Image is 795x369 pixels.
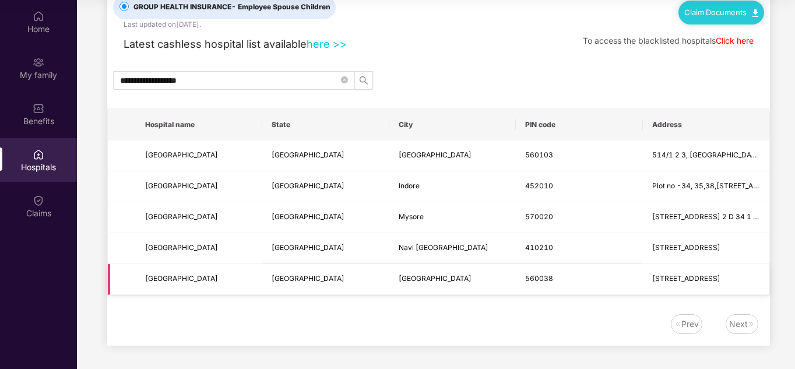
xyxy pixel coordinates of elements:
button: search [354,71,373,90]
span: [GEOGRAPHIC_DATA] [272,243,344,252]
td: Karnataka [262,202,389,233]
td: Navi Mumbai [389,233,516,264]
img: svg+xml;base64,PHN2ZyBpZD0iQmVuZWZpdHMiIHhtbG5zPSJodHRwOi8vd3d3LnczLm9yZy8yMDAwL3N2ZyIgd2lkdGg9Ij... [33,102,44,114]
td: Maharashtra [262,233,389,264]
span: close-circle [341,75,348,86]
span: [STREET_ADDRESS] [652,243,720,252]
a: Click here [716,36,754,45]
span: [GEOGRAPHIC_DATA] [145,243,218,252]
span: Hospital name [145,120,253,129]
span: [GEOGRAPHIC_DATA] [145,150,218,159]
th: State [262,109,389,140]
span: Indore [399,181,420,190]
td: 324 Chinmaya Mission Hospital Rd First Stage, Hoysala Nagar [643,264,769,295]
span: Mysore [399,212,424,221]
span: 560038 [525,274,553,283]
td: MOTHERHOOD HOSPITAL [136,233,262,264]
td: Motherhood Hospital [136,171,262,202]
span: close-circle [341,76,348,83]
td: Fountain Square, Plot No.5, Sector 7 [643,233,769,264]
span: search [355,76,372,85]
td: Plot no -34, 35,38,39, Mechanic Nagar, Scheme No 54 [643,171,769,202]
a: here >> [307,37,347,50]
span: 560103 [525,150,553,159]
img: svg+xml;base64,PHN2ZyB4bWxucz0iaHR0cDovL3d3dy53My5vcmcvMjAwMC9zdmciIHdpZHRoPSIxNiIgaGVpZ2h0PSIxNi... [674,321,681,328]
span: Latest cashless hospital list available [124,37,307,50]
img: svg+xml;base64,PHN2ZyB4bWxucz0iaHR0cDovL3d3dy53My5vcmcvMjAwMC9zdmciIHdpZHRoPSIxMC40IiBoZWlnaHQ9Ij... [752,9,758,17]
span: Plot no -34, 35,38,[STREET_ADDRESS] [652,181,785,190]
img: svg+xml;base64,PHN2ZyB3aWR0aD0iMjAiIGhlaWdodD0iMjAiIHZpZXdCb3g9IjAgMCAyMCAyMCIgZmlsbD0ibm9uZSIgeG... [33,56,44,68]
span: 452010 [525,181,553,190]
td: Karnataka [262,140,389,171]
td: Indore [389,171,516,202]
span: 410210 [525,243,553,252]
div: Next [729,318,748,331]
td: MOTHERHOOD HOSPITAL [136,202,262,233]
span: [GEOGRAPHIC_DATA] [272,181,344,190]
td: Bangalore [389,140,516,171]
th: Hospital name [136,109,262,140]
span: [GEOGRAPHIC_DATA] [145,212,218,221]
span: Address [652,120,760,129]
td: 514/1 2 3, Kaikondara Village [643,140,769,171]
span: [GEOGRAPHIC_DATA] [399,150,472,159]
td: Bangalore [389,264,516,295]
span: [GEOGRAPHIC_DATA] [145,274,218,283]
img: svg+xml;base64,PHN2ZyB4bWxucz0iaHR0cDovL3d3dy53My5vcmcvMjAwMC9zdmciIHdpZHRoPSIxNiIgaGVpZ2h0PSIxNi... [748,321,755,328]
div: Last updated on [DATE] . [124,19,201,30]
img: svg+xml;base64,PHN2ZyBpZD0iSG9tZSIgeG1sbnM9Imh0dHA6Ly93d3cudzMub3JnLzIwMDAvc3ZnIiB3aWR0aD0iMjAiIG... [33,10,44,22]
span: [STREET_ADDRESS] [652,274,720,283]
td: MOTHERHOOD HOSPITAL [136,264,262,295]
th: City [389,109,516,140]
span: [GEOGRAPHIC_DATA] [272,150,344,159]
span: [GEOGRAPHIC_DATA] [145,181,218,190]
span: - Employee Spouse Children [231,2,330,11]
span: [GEOGRAPHIC_DATA] [272,212,344,221]
th: Address [643,109,769,140]
td: NEW NO 50 C NO 3041 2 D 34 1 3041 2A, D 41 A VIVEKANAND ROAD YADAVGIRI [643,202,769,233]
td: Madhya Pradesh [262,171,389,202]
span: [GEOGRAPHIC_DATA] [399,274,472,283]
span: GROUP HEALTH INSURANCE [129,2,335,13]
a: Claim Documents [684,8,758,17]
span: 570020 [525,212,553,221]
span: 514/1 2 3, [GEOGRAPHIC_DATA] [652,150,762,159]
td: MOTHERHOOD HOSPITAL [136,140,262,171]
img: svg+xml;base64,PHN2ZyBpZD0iSG9zcGl0YWxzIiB4bWxucz0iaHR0cDovL3d3dy53My5vcmcvMjAwMC9zdmciIHdpZHRoPS... [33,148,44,160]
span: [GEOGRAPHIC_DATA] [272,274,344,283]
img: svg+xml;base64,PHN2ZyBpZD0iQ2xhaW0iIHhtbG5zPSJodHRwOi8vd3d3LnczLm9yZy8yMDAwL3N2ZyIgd2lkdGg9IjIwIi... [33,194,44,206]
span: To access the blacklisted hospitals [583,36,716,45]
span: Navi [GEOGRAPHIC_DATA] [399,243,488,252]
th: PIN code [516,109,642,140]
td: Karnataka [262,264,389,295]
div: Prev [681,318,699,331]
td: Mysore [389,202,516,233]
